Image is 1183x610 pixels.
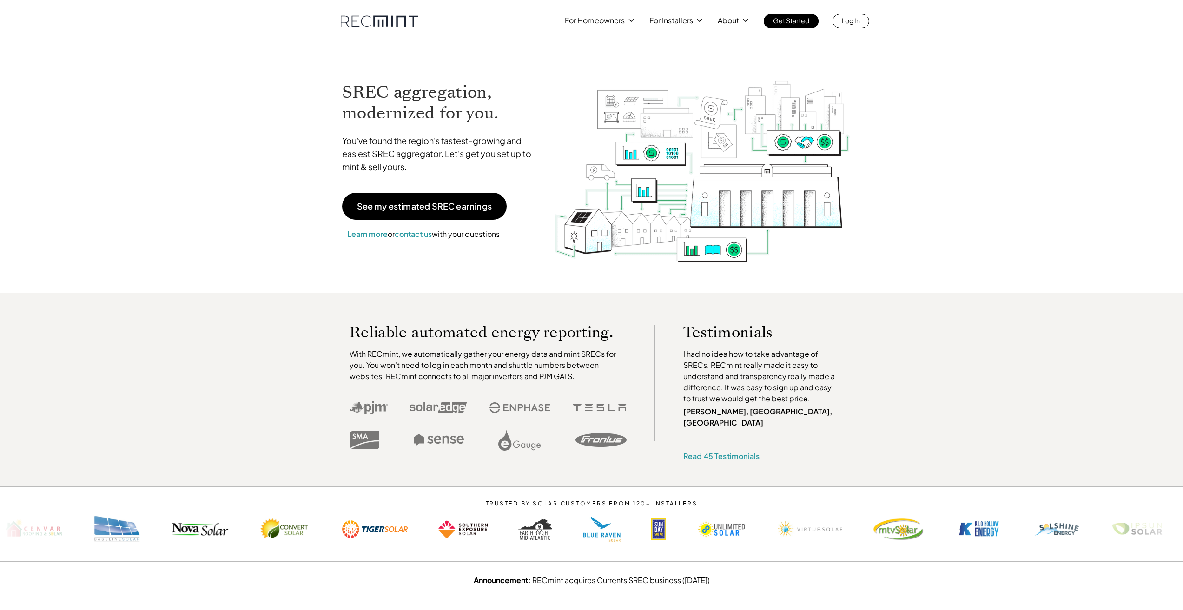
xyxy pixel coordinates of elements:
img: RECmint value cycle [554,56,850,265]
a: Get Started [764,14,819,28]
a: Announcement: RECmint acquires Currents SREC business ([DATE]) [474,575,710,585]
a: Log In [833,14,869,28]
p: or with your questions [342,228,505,240]
p: For Installers [649,14,693,27]
p: Reliable automated energy reporting. [350,325,627,339]
p: With RECmint, we automatically gather your energy data and mint SRECs for you. You won't need to ... [350,348,627,382]
a: contact us [395,229,432,239]
p: For Homeowners [565,14,625,27]
strong: Announcement [474,575,529,585]
p: About [718,14,739,27]
p: You've found the region's fastest-growing and easiest SREC aggregator. Let's get you set up to mi... [342,134,540,173]
p: See my estimated SREC earnings [357,202,492,210]
p: Testimonials [683,325,822,339]
p: Get Started [773,14,809,27]
p: Log In [842,14,860,27]
a: See my estimated SREC earnings [342,193,507,220]
p: [PERSON_NAME], [GEOGRAPHIC_DATA], [GEOGRAPHIC_DATA] [683,406,839,428]
a: Learn more [347,229,388,239]
a: Read 45 Testimonials [683,451,760,461]
p: I had no idea how to take advantage of SRECs. RECmint really made it easy to understand and trans... [683,348,839,404]
h1: SREC aggregation, modernized for you. [342,82,540,124]
p: TRUSTED BY SOLAR CUSTOMERS FROM 120+ INSTALLERS [457,500,726,507]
